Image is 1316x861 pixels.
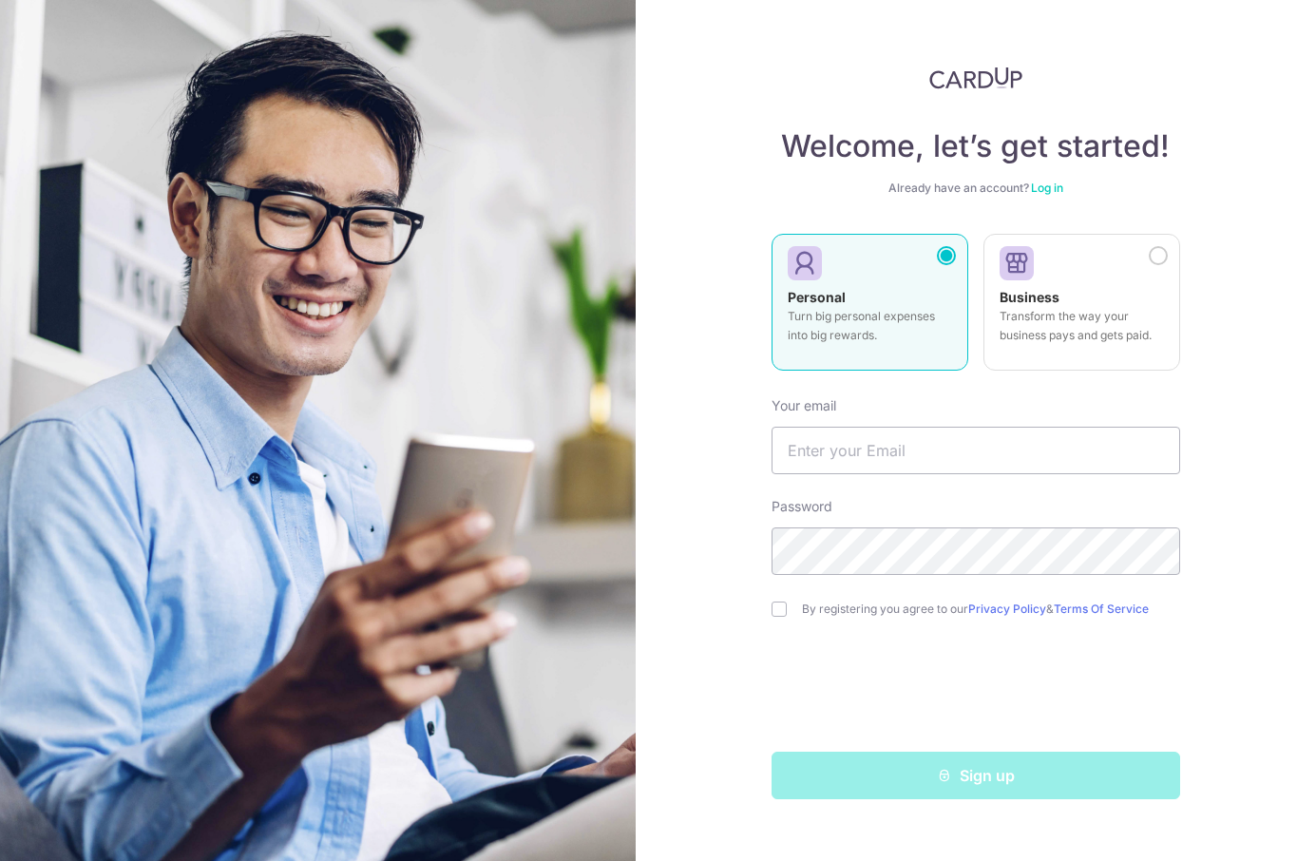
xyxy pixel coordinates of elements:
a: Privacy Policy [968,602,1046,616]
label: Password [772,497,832,516]
label: By registering you agree to our & [802,602,1180,617]
a: Terms Of Service [1054,602,1149,616]
a: Personal Turn big personal expenses into big rewards. [772,234,968,382]
a: Business Transform the way your business pays and gets paid. [983,234,1180,382]
input: Enter your Email [772,427,1180,474]
strong: Personal [788,289,846,305]
h4: Welcome, let’s get started! [772,127,1180,165]
div: Already have an account? [772,181,1180,196]
img: CardUp Logo [929,67,1022,89]
iframe: reCAPTCHA [831,655,1120,729]
label: Your email [772,396,836,415]
strong: Business [1000,289,1059,305]
p: Transform the way your business pays and gets paid. [1000,307,1164,345]
a: Log in [1031,181,1063,195]
p: Turn big personal expenses into big rewards. [788,307,952,345]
